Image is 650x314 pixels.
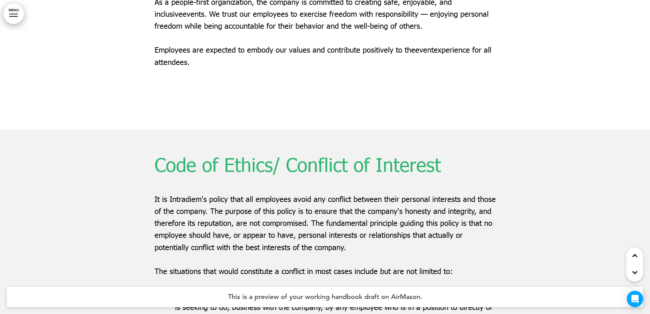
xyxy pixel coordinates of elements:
[183,9,201,18] span: event
[627,291,643,307] div: Open Intercom Messenger
[155,265,496,277] p: The situations that would constitute a conflict in most cases include but are not limited to:
[3,3,24,24] a: MENU
[7,287,643,307] h4: This is a preview of your working handbook draft on AirMason.
[155,45,491,66] span: Employees are expected to embody our values and contribute positively to the experience for all a...
[155,193,496,253] p: It is Intradiem's policy that all employees avoid any conflict between their personal interests a...
[415,45,434,54] span: event
[155,155,496,176] h1: Code of Ethics/ Conflict of Interest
